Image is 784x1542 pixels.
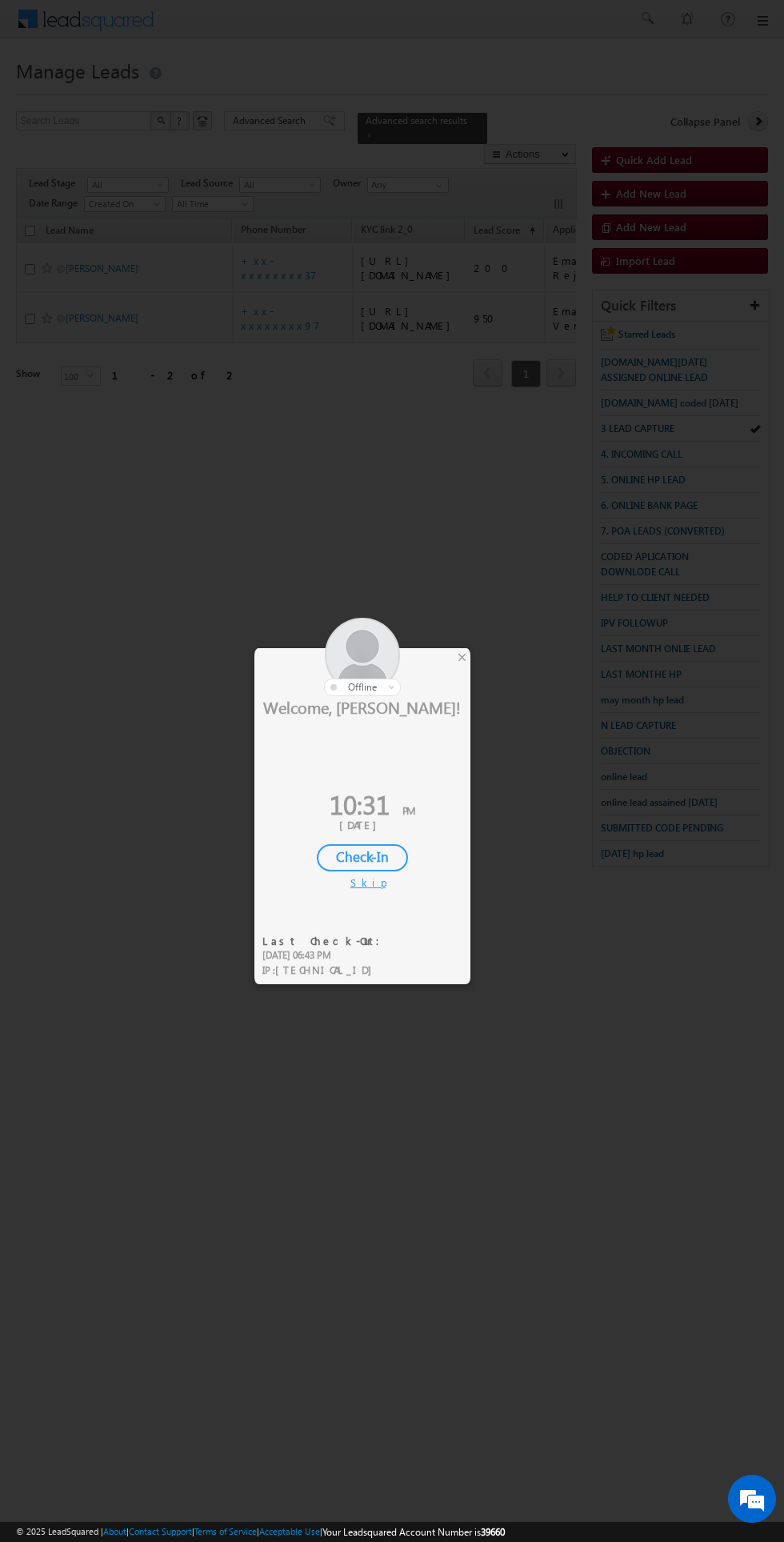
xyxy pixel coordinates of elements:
[266,818,458,832] div: [DATE]
[350,875,374,890] div: Skip
[348,681,377,693] span: offline
[330,786,390,822] span: 10:31
[317,844,408,871] div: Check-In
[129,1526,192,1536] a: Contact Support
[481,1526,505,1538] span: 39660
[16,1524,505,1540] span: © 2025 LeadSquared | | | | |
[254,696,470,717] div: Welcome, [PERSON_NAME]!
[454,648,470,666] div: ×
[402,803,415,817] span: PM
[194,1526,257,1536] a: Terms of Service
[275,963,380,976] span: [TECHNICAL_ID]
[262,934,390,948] div: Last Check-Out:
[262,948,390,963] div: [DATE] 06:43 PM
[262,963,390,978] div: IP :
[259,1526,320,1536] a: Acceptable Use
[322,1526,505,1538] span: Your Leadsquared Account Number is
[103,1526,126,1536] a: About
